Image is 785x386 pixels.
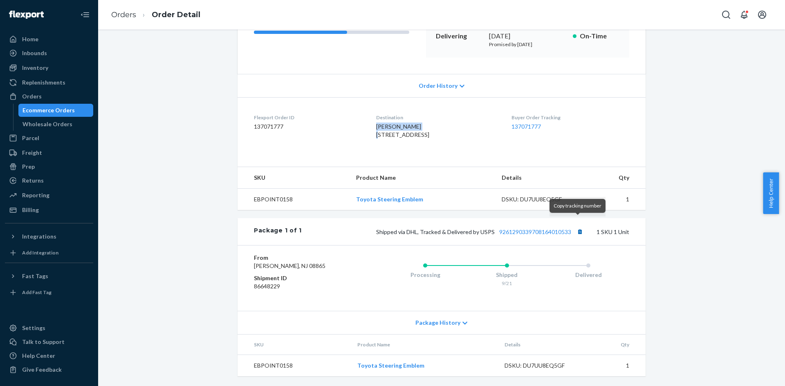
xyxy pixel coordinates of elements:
button: Open Search Box [718,7,734,23]
a: Prep [5,160,93,173]
div: DSKU: DU7UU8EQ5GF [502,195,579,203]
span: [PERSON_NAME] [STREET_ADDRESS] [376,123,429,138]
a: Orders [111,10,136,19]
td: 1 [588,355,646,377]
div: Processing [384,271,466,279]
p: On-Time [580,31,619,41]
dt: Flexport Order ID [254,114,363,121]
th: Details [495,167,585,189]
dt: From [254,254,352,262]
a: Returns [5,174,93,187]
button: Integrations [5,230,93,243]
div: Talk to Support [22,338,65,346]
th: SKU [238,167,350,189]
th: Qty [585,167,646,189]
a: Billing [5,203,93,216]
a: Help Center [5,349,93,362]
th: Details [498,335,588,355]
div: Returns [22,176,44,185]
a: Add Integration [5,246,93,259]
a: Toyota Steering Emblem [356,196,423,203]
div: Wholesale Orders [22,120,72,128]
button: Close Navigation [77,7,93,23]
dd: 86648229 [254,282,352,290]
span: Copy tracking number [554,203,601,209]
span: Order History [419,82,458,90]
a: 9261290339708164010533 [499,228,571,235]
div: Billing [22,206,39,214]
td: 1 [585,189,646,210]
a: Reporting [5,189,93,202]
p: Promised by [DATE] [489,41,566,48]
a: Toyota Steering Emblem [357,362,424,369]
button: Open notifications [736,7,752,23]
div: Integrations [22,232,56,241]
button: Give Feedback [5,363,93,376]
a: Settings [5,321,93,335]
div: Replenishments [22,78,65,87]
div: Inbounds [22,49,47,57]
dt: Shipment ID [254,274,352,282]
a: 137071777 [511,123,541,130]
div: DSKU: DU7UU8EQ5GF [505,361,581,370]
div: [DATE] [489,31,566,41]
div: Delivered [547,271,629,279]
button: Fast Tags [5,270,93,283]
th: Qty [588,335,646,355]
button: Open account menu [754,7,770,23]
span: Shipped via DHL, Tracked & Delivered by USPS [376,228,585,235]
div: Give Feedback [22,366,62,374]
dd: 137071777 [254,123,363,131]
dt: Destination [376,114,498,121]
img: Flexport logo [9,11,44,19]
div: Prep [22,163,35,171]
div: Reporting [22,191,49,199]
th: Product Name [351,335,498,355]
a: Ecommerce Orders [18,104,94,117]
button: Help Center [763,172,779,214]
div: Inventory [22,64,48,72]
a: Add Fast Tag [5,286,93,299]
div: Fast Tags [22,272,48,280]
span: Package History [415,319,460,327]
a: Orders [5,90,93,103]
a: Order Detail [152,10,200,19]
a: Wholesale Orders [18,118,94,131]
button: Copy tracking number [574,226,585,237]
div: Shipped [466,271,548,279]
th: Product Name [350,167,495,189]
div: Add Integration [22,249,58,256]
div: Parcel [22,134,39,142]
p: Delivering [436,31,482,41]
a: Replenishments [5,76,93,89]
div: 1 SKU 1 Unit [302,226,629,237]
a: Inbounds [5,47,93,60]
a: Inventory [5,61,93,74]
div: Home [22,35,38,43]
div: Settings [22,324,45,332]
a: Freight [5,146,93,159]
th: SKU [238,335,351,355]
div: Orders [22,92,42,100]
dt: Buyer Order Tracking [511,114,629,121]
ol: breadcrumbs [105,3,207,27]
a: Home [5,33,93,46]
div: Help Center [22,352,55,360]
div: Ecommerce Orders [22,106,75,114]
div: Add Fast Tag [22,289,52,296]
span: [PERSON_NAME], NJ 08865 [254,262,325,269]
a: Talk to Support [5,335,93,348]
td: EBPOINT0158 [238,189,350,210]
div: 9/21 [466,280,548,287]
div: Freight [22,149,42,157]
td: EBPOINT0158 [238,355,351,377]
a: Parcel [5,132,93,145]
div: Package 1 of 1 [254,226,302,237]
